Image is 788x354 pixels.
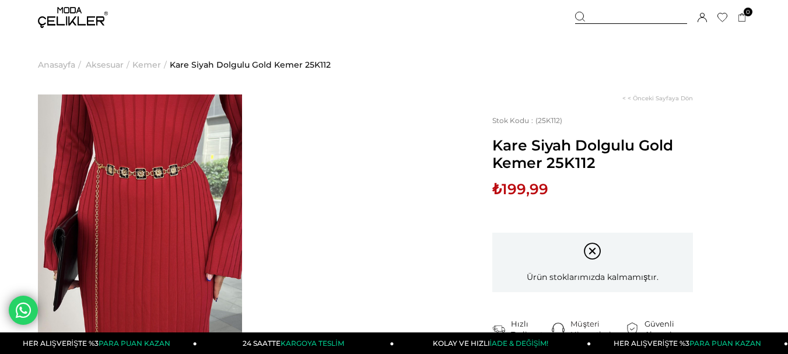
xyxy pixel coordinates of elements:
[38,35,84,94] li: >
[394,332,591,354] a: KOLAY VE HIZLIİADE & DEĞİŞİM!
[132,35,161,94] a: Kemer
[197,332,394,354] a: 24 SAATTEKARGOYA TESLİM
[99,339,170,348] span: PARA PUAN KAZAN
[38,7,108,28] img: logo
[645,318,693,339] div: Güvenli Alışveriş
[281,339,344,348] span: KARGOYA TESLİM
[132,35,170,94] li: >
[552,323,565,335] img: call-center.png
[492,116,562,125] span: (25K112)
[492,233,693,292] div: Ürün stoklarımızda kalmamıştır.
[492,180,548,198] span: ₺199,99
[591,332,788,354] a: HER ALIŞVERİŞTE %3PARA PUAN KAZAN
[170,35,331,94] a: Kare Siyah Dolgulu Gold Kemer 25K112
[511,318,552,339] div: Hızlı Teslimat
[490,339,548,348] span: İADE & DEĞİŞİM!
[570,318,625,339] div: Müşteri Hizmetleri
[622,94,693,102] a: < < Önceki Sayfaya Dön
[744,8,752,16] span: 0
[738,13,747,22] a: 0
[492,116,535,125] span: Stok Kodu
[626,323,639,335] img: security.png
[492,323,505,335] img: shipping.png
[689,339,761,348] span: PARA PUAN KAZAN
[86,35,124,94] a: Aksesuar
[86,35,132,94] li: >
[38,35,75,94] a: Anasayfa
[492,136,693,171] span: Kare Siyah Dolgulu Gold Kemer 25K112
